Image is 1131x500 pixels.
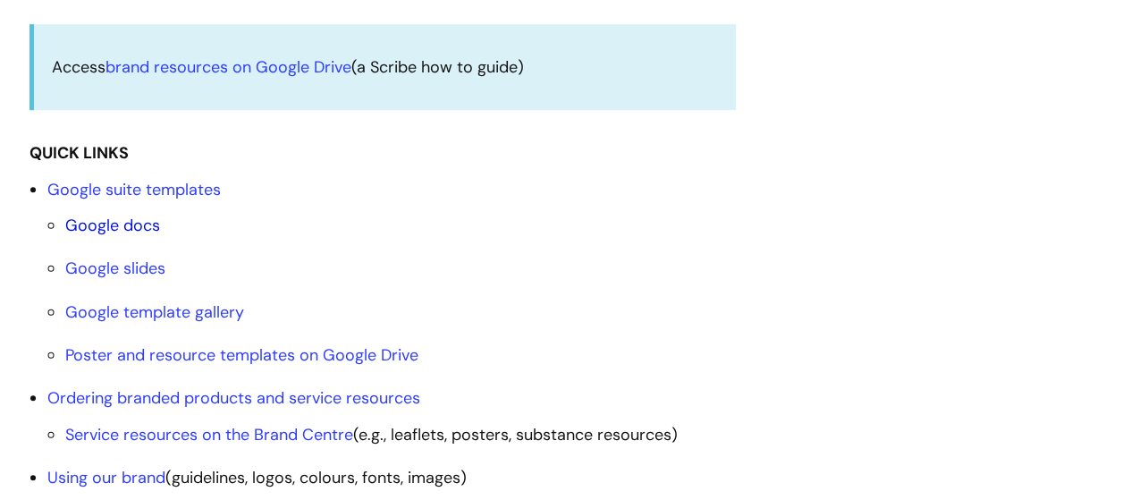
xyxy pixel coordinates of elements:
a: Google suite templates [47,179,221,200]
a: Using our brand [47,467,165,488]
a: Service resources on the Brand Centre [65,424,353,445]
a: Poster and resource templates on Google Drive [65,344,418,366]
li: (e.g., leaflets, posters, substance resources) [65,420,736,449]
a: brand resources on Google Drive [106,56,351,78]
a: Google template gallery [65,301,244,323]
strong: QUICK LINKS [30,142,129,164]
a: Google slides [65,258,165,279]
p: Access (a Scribe how to guide) [52,53,718,81]
a: Google docs [65,215,160,236]
a: Ordering branded products and service resources [47,387,420,409]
